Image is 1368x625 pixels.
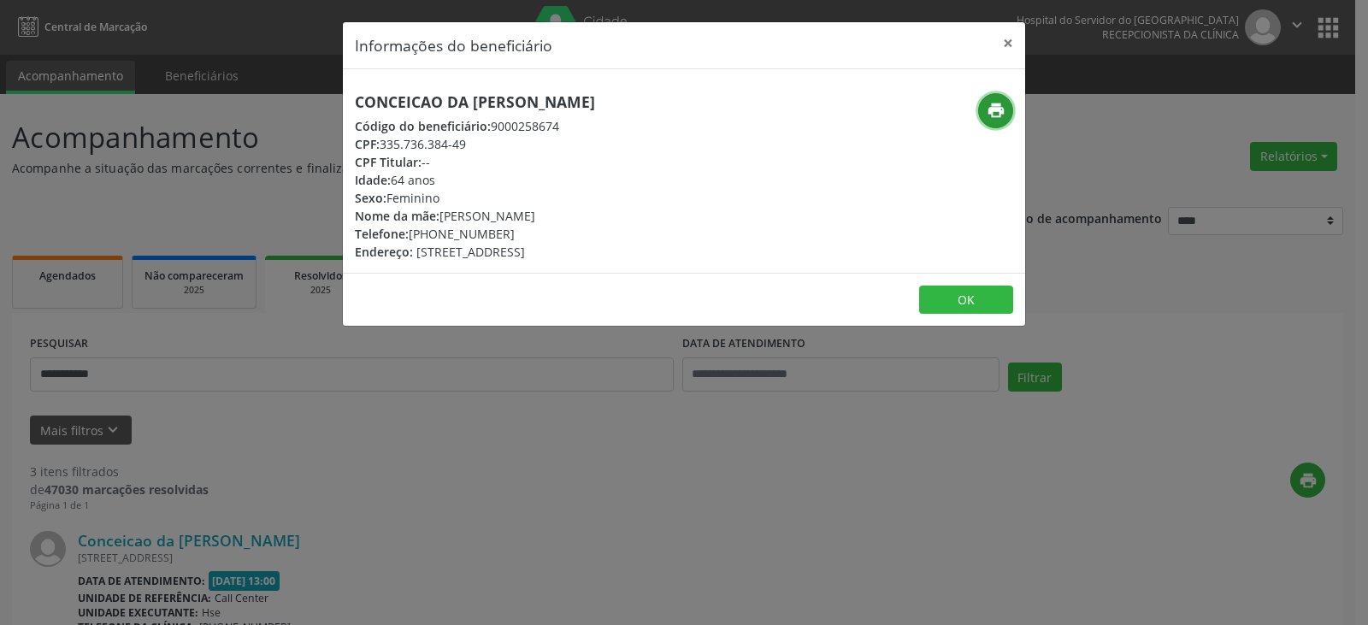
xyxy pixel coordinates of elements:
[919,286,1013,315] button: OK
[355,190,386,206] span: Sexo:
[355,93,595,111] h5: Conceicao da [PERSON_NAME]
[355,171,595,189] div: 64 anos
[355,207,595,225] div: [PERSON_NAME]
[355,34,552,56] h5: Informações do beneficiário
[355,172,391,188] span: Idade:
[355,118,491,134] span: Código do beneficiário:
[355,225,595,243] div: [PHONE_NUMBER]
[355,189,595,207] div: Feminino
[355,135,595,153] div: 335.736.384-49
[355,136,380,152] span: CPF:
[355,208,439,224] span: Nome da mãe:
[355,153,595,171] div: --
[355,226,409,242] span: Telefone:
[355,154,422,170] span: CPF Titular:
[987,101,1005,120] i: print
[978,93,1013,128] button: print
[355,117,595,135] div: 9000258674
[991,22,1025,64] button: Close
[416,244,525,260] span: [STREET_ADDRESS]
[355,244,413,260] span: Endereço:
